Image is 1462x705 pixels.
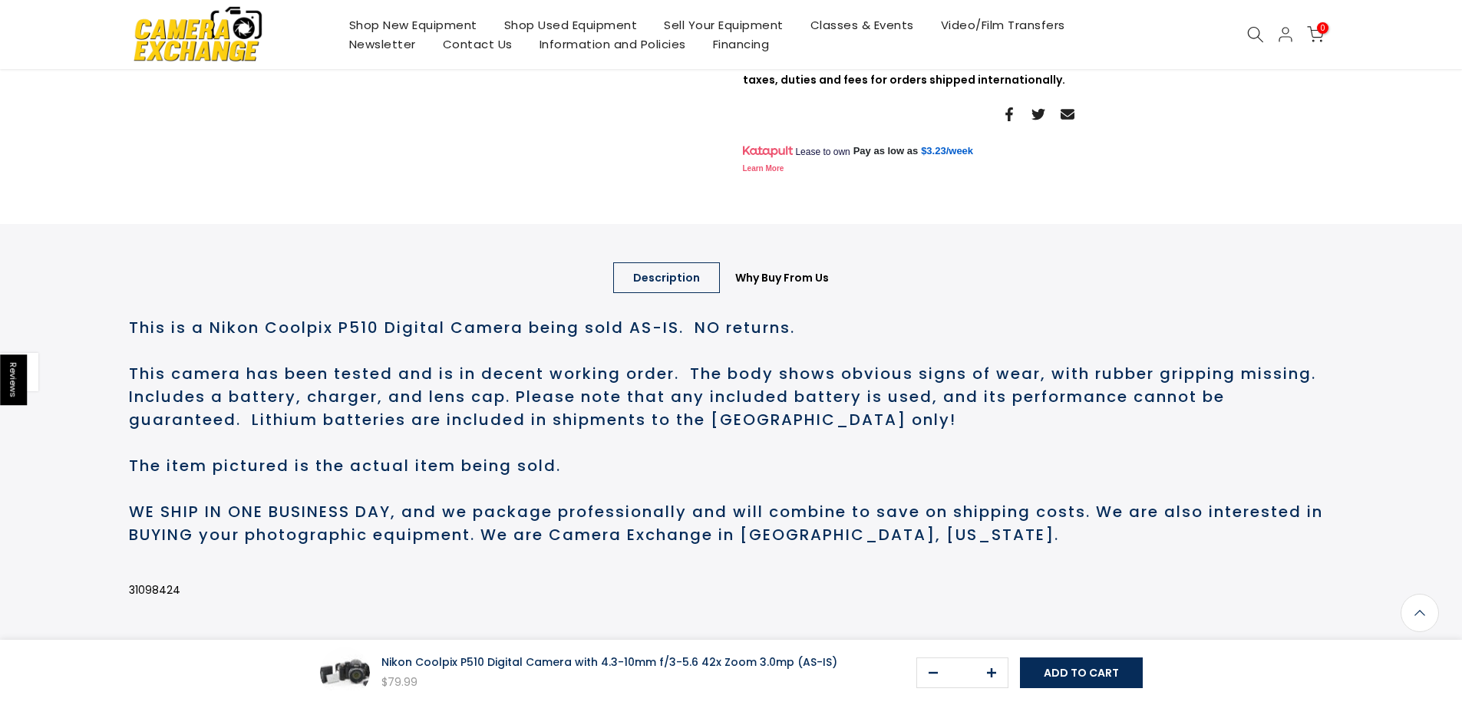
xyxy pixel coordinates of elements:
[1401,594,1439,632] a: Back to the top
[853,144,919,158] span: Pay as low as
[795,146,850,158] span: Lease to own
[1020,657,1143,688] button: Add to cart
[1307,26,1324,43] a: 0
[526,35,699,54] a: Information and Policies
[381,673,837,692] div: $79.99
[1031,105,1045,124] a: Share on Twitter
[921,144,973,158] a: $3.23/week
[651,15,797,35] a: Sell Your Equipment
[429,35,526,54] a: Contact Us
[1061,105,1074,124] a: Share on Email
[797,15,927,35] a: Classes & Events
[335,15,490,35] a: Shop New Equipment
[1044,665,1119,680] span: Add to cart
[743,164,784,173] a: Learn More
[715,262,849,293] a: Why Buy From Us
[699,35,783,54] a: Financing
[381,653,837,672] div: Nikon Coolpix P510 Digital Camera with 4.3-10mm f/3-5.6 42x Zoom 3.0mp (AS-IS)
[1002,105,1016,124] a: Share on Facebook
[613,262,720,293] a: Description
[320,647,370,697] img: Nikon Coolpix P510 Digital Camera with 4.3-10mm f/3-5.6 42x Zoom 3.0mp (AS-IS) Digital Cameras - ...
[129,581,1334,600] p: 31098424
[490,15,651,35] a: Shop Used Equipment
[335,35,429,54] a: Newsletter
[129,316,1334,546] h2: This is a Nikon Coolpix P510 Digital Camera being sold AS-IS. NO returns. This camera has been te...
[927,15,1078,35] a: Video/Film Transfers
[1317,22,1328,34] span: 0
